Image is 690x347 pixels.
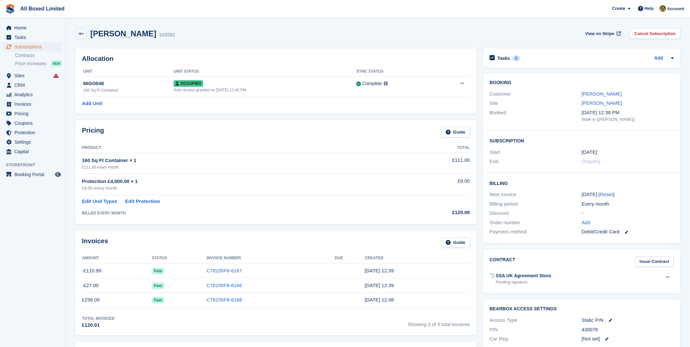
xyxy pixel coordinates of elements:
div: NEW [51,60,62,67]
time: 2025-08-26 11:38:14 UTC [365,297,394,302]
th: Due [335,253,364,264]
time: 2025-08-26 11:39:45 UTC [365,268,394,273]
span: Analytics [14,90,54,99]
h2: Pricing [82,127,104,137]
div: Customer [490,90,582,98]
a: C78155F8-6168 [207,297,242,302]
img: Sharon Hawkins [660,5,666,12]
div: Payment method [490,228,582,236]
a: C78155F8-6167 [207,268,242,273]
a: Add [582,219,590,227]
time: 2025-08-26 00:00:00 UTC [582,149,597,156]
a: Reset [600,192,613,197]
td: -£110.99 [82,264,152,278]
div: Discount [490,210,582,217]
a: [PERSON_NAME] [582,91,622,97]
span: Capital [14,147,54,156]
div: Walk-in ([PERSON_NAME]) [582,116,674,123]
a: menu [3,100,62,109]
div: [DATE] ( ) [582,191,674,198]
h2: Invoices [82,237,108,248]
span: Pricing [14,109,54,118]
h2: Contract [490,256,515,267]
div: £120.01 [82,321,115,329]
th: Invoice Number [207,253,335,264]
a: Edit Protection [125,198,160,205]
a: menu [3,128,62,137]
div: Total Invoiced [82,316,115,321]
th: Status [152,253,207,264]
div: Site [490,100,582,107]
td: £9.00 [398,174,470,195]
div: - [582,210,674,217]
div: [Not set] [582,335,674,343]
span: Paid [152,268,164,274]
span: CRM [14,81,54,90]
span: Home [14,23,54,32]
a: Guide [441,237,470,248]
h2: Allocation [82,55,470,63]
span: Account [667,6,684,12]
img: stora-icon-8386f47178a22dfd0bd8f6a31ec36ba5ce8667c1dd55bd0f319d3a0aa187defe.svg [5,4,15,14]
div: Car Reg [490,335,582,343]
span: Occupied [174,80,203,87]
a: Cancel Subscription [630,28,680,39]
h2: Billing [490,180,674,186]
a: All Boxed Limited [18,3,67,14]
th: Total [398,143,470,153]
td: £111.00 [398,153,470,173]
h2: Subscription [490,137,674,144]
span: View on Stripe [585,30,614,37]
div: Every month [582,200,674,208]
div: Auto access granted on [DATE] 12:40 PM [174,87,356,93]
div: [DATE] 12:38 PM [582,109,674,117]
div: 160 Sq Ft Container [83,87,174,93]
div: Order number [490,219,582,227]
div: 160 Sq Ft Container × 1 [82,157,398,164]
a: menu [3,71,62,80]
th: Created [365,253,470,264]
td: -£27.00 [82,278,152,293]
div: BILLED EVERY MONTH [82,210,398,216]
div: Debit/Credit Card [582,228,674,236]
a: Preview store [54,171,62,178]
span: Protection [14,128,54,137]
div: Complete [362,80,382,87]
div: £9.00 every month [82,185,398,192]
td: £258.00 [82,293,152,307]
div: End [490,158,582,165]
a: Price increases NEW [15,60,62,67]
div: 430078 [582,326,674,334]
a: menu [3,90,62,99]
span: Showing 3 of 3 total invoices [408,316,470,329]
span: Storefront [6,162,65,168]
div: Pending signature [496,279,551,285]
a: View on Stripe [583,28,622,39]
div: PIN [490,326,582,334]
time: 2025-08-26 11:39:30 UTC [365,283,394,288]
a: Edit Unit Types [82,198,117,205]
a: menu [3,109,62,118]
div: Billing period [490,200,582,208]
div: SSA UK Agreement Stora [496,272,551,279]
div: MISO048 [83,80,174,87]
h2: BearBox Access Settings [490,306,674,312]
div: Protection £4,000.00 × 1 [82,178,398,185]
a: menu [3,42,62,51]
a: C78155F8-6166 [207,283,242,288]
th: Unit Status [174,66,356,77]
a: Guide [441,127,470,137]
span: Price increases [15,61,47,67]
i: Smart entry sync failures have occurred [53,73,59,78]
a: Add Unit [82,100,102,107]
a: menu [3,33,62,42]
div: 0 [513,55,520,61]
span: Help [644,5,654,12]
div: Booked [490,109,582,123]
a: menu [3,147,62,156]
img: icon-info-grey-7440780725fd019a000dd9b08b2336e03edf1995a4989e88bcd33f0948082b44.svg [384,82,388,85]
th: Sync Status [356,66,435,77]
div: Access Type [490,317,582,324]
a: menu [3,137,62,147]
a: menu [3,23,62,32]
